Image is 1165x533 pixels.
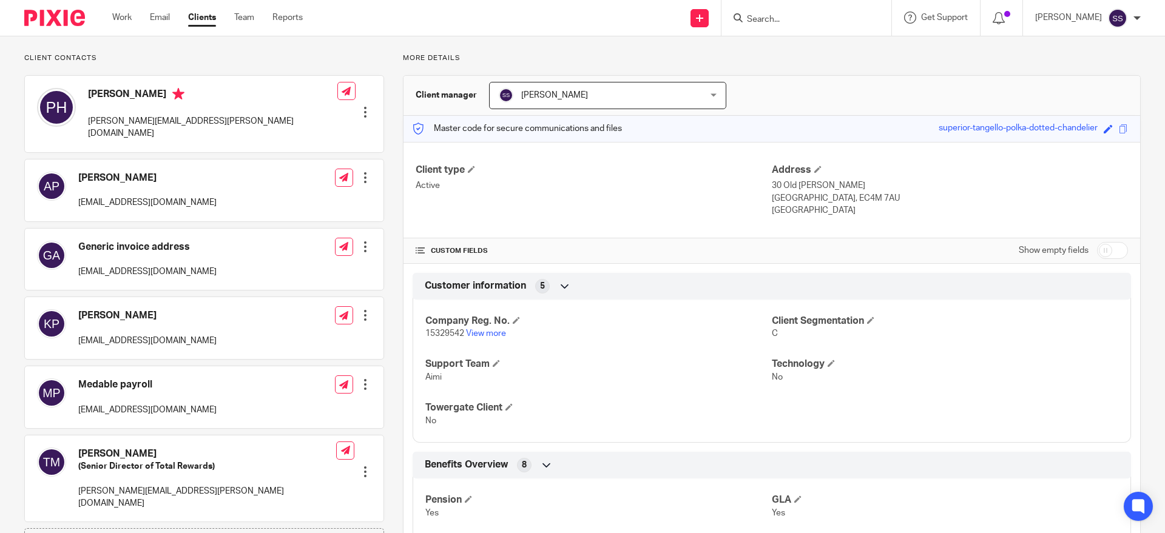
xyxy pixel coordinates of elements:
[78,172,217,184] h4: [PERSON_NAME]
[24,53,384,63] p: Client contacts
[772,509,785,517] span: Yes
[772,204,1128,216] p: [GEOGRAPHIC_DATA]
[234,12,254,24] a: Team
[416,89,477,101] h3: Client manager
[37,309,66,338] img: svg%3E
[403,53,1141,63] p: More details
[416,179,772,192] p: Active
[150,12,170,24] a: Email
[37,241,66,270] img: svg%3E
[939,122,1098,136] div: superior-tangello-polka-dotted-chandelier
[1108,8,1127,28] img: svg%3E
[921,13,968,22] span: Get Support
[772,329,778,338] span: C
[78,460,336,472] h5: (Senior Director of Total Rewards)
[425,358,772,370] h4: Support Team
[521,91,588,99] span: [PERSON_NAME]
[425,315,772,327] h4: Company Reg. No.
[112,12,132,24] a: Work
[522,459,527,471] span: 8
[88,88,337,103] h4: [PERSON_NAME]
[78,266,217,278] p: [EMAIL_ADDRESS][DOMAIN_NAME]
[1035,12,1102,24] p: [PERSON_NAME]
[416,246,772,256] h4: CUSTOM FIELDS
[499,88,513,102] img: svg%3E
[78,485,336,510] p: [PERSON_NAME][EMAIL_ADDRESS][PERSON_NAME][DOMAIN_NAME]
[425,373,442,381] span: Aimi
[772,179,1128,192] p: 30 Old [PERSON_NAME]
[772,192,1128,204] p: [GEOGRAPHIC_DATA], EC4M 7AU
[78,241,217,253] h4: Generic invoice address
[24,10,85,26] img: Pixie
[78,196,217,209] p: [EMAIL_ADDRESS][DOMAIN_NAME]
[78,309,217,322] h4: [PERSON_NAME]
[88,115,337,140] p: [PERSON_NAME][EMAIL_ADDRESS][PERSON_NAME][DOMAIN_NAME]
[188,12,216,24] a: Clients
[78,335,217,347] p: [EMAIL_ADDRESS][DOMAIN_NAME]
[772,315,1118,327] h4: Client Segmentation
[466,329,506,338] a: View more
[425,509,439,517] span: Yes
[37,172,66,201] img: svg%3E
[425,458,508,471] span: Benefits Overview
[413,122,622,135] p: Master code for secure communications and files
[425,494,772,506] h4: Pension
[746,15,855,25] input: Search
[772,164,1128,176] h4: Address
[540,280,545,292] span: 5
[1019,244,1089,256] label: Show empty fields
[78,378,217,391] h4: Medable payroll
[416,164,772,176] h4: Client type
[172,88,184,100] i: Primary
[272,12,303,24] a: Reports
[425,401,772,414] h4: Towergate Client
[772,373,783,381] span: No
[37,448,66,477] img: svg%3E
[78,404,217,416] p: [EMAIL_ADDRESS][DOMAIN_NAME]
[772,494,1118,506] h4: GLA
[425,280,526,292] span: Customer information
[425,329,464,338] span: 15329542
[37,88,76,127] img: svg%3E
[78,448,336,460] h4: [PERSON_NAME]
[37,378,66,407] img: svg%3E
[772,358,1118,370] h4: Technology
[425,417,436,425] span: No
